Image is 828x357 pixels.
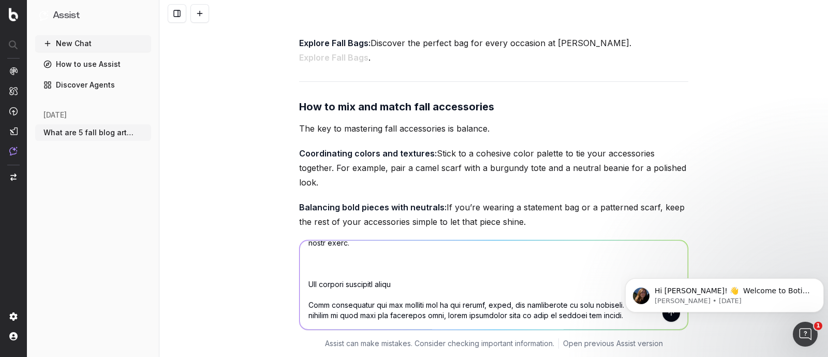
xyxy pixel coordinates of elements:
p: Discover the perfect bag for every occasion at [PERSON_NAME]. . [299,36,688,65]
img: Intelligence [9,87,18,95]
p: If you’re wearing a statement bag or a patterned scarf, keep the rest of your accessories simple ... [299,200,688,229]
button: Assist [39,8,147,23]
p: Assist can make mistakes. Consider checking important information. [325,338,554,349]
a: Discover Agents [35,77,151,93]
p: Stick to a cohesive color palette to tie your accessories together. For example, pair a camel sca... [299,146,688,190]
span: 1 [814,322,822,330]
img: Setting [9,312,18,321]
strong: Balancing bold pieces with neutrals: [299,202,447,212]
strong: Explore Fall Bags: [299,38,371,48]
img: My account [9,332,18,340]
iframe: Intercom live chat [793,322,818,347]
iframe: Intercom notifications message [621,256,828,329]
img: Switch project [10,174,17,181]
strong: How to mix and match fall accessories [299,101,494,113]
button: New Chat [35,35,151,52]
button: Explore Fall Bags [299,50,368,65]
img: Assist [39,10,49,20]
span: What are 5 fall blog articles that cover [43,127,135,138]
textarea: Loremi: Dol sitam co adipisci elit seddoeiusmo Temporincid utlab etd ma aliquaenim admi veniam qu... [300,240,688,330]
strong: Coordinating colors and textures: [299,148,437,159]
span: [DATE] [43,110,67,120]
img: Studio [9,127,18,135]
img: Activation [9,107,18,116]
h1: Assist [53,8,80,23]
img: Botify logo [9,8,18,21]
a: Open previous Assist version [563,338,663,349]
img: Analytics [9,67,18,75]
a: How to use Assist [35,56,151,73]
img: Assist [9,147,18,155]
button: What are 5 fall blog articles that cover [35,124,151,141]
p: The key to mastering fall accessories is balance. [299,121,688,136]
